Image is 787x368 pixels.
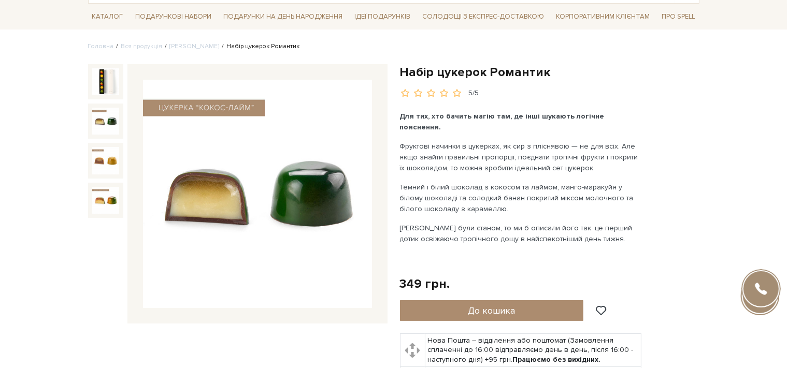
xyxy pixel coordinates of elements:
p: Темний і білий шоколад з кокосом та лаймом, манго-маракуйя у білому шоколаді та солодкий банан по... [400,182,643,214]
span: Про Spell [657,9,699,25]
img: Набір цукерок Романтик [92,108,119,135]
p: Фруктові начинки в цукерках, як сир з пліснявою — не для всіх. Але якщо знайти правильні пропорці... [400,141,643,173]
button: До кошика [400,300,584,321]
img: Набір цукерок Романтик [92,68,119,95]
div: 5/5 [469,89,479,98]
span: До кошика [468,305,515,316]
td: Нова Пошта – відділення або поштомат (Замовлення сплаченні до 16:00 відправляємо день в день, піс... [425,334,641,367]
a: Вся продукція [121,42,163,50]
span: Подарунки на День народження [219,9,347,25]
a: [PERSON_NAME] [170,42,220,50]
p: [PERSON_NAME] були станом, то ми б описали його так: це перший дотик освіжаючо тропічного дощу в ... [400,223,643,244]
img: Набір цукерок Романтик [92,187,119,214]
a: Корпоративним клієнтам [552,8,654,25]
img: Набір цукерок Романтик [143,80,372,308]
a: Солодощі з експрес-доставкою [418,8,548,25]
a: Головна [88,42,114,50]
li: Набір цукерок Романтик [220,42,300,51]
img: Набір цукерок Романтик [92,147,119,174]
b: Працюємо без вихідних. [512,355,600,364]
b: Для тих, хто бачить магію там, де інші шукають логічне пояснення. [400,112,605,131]
span: Ідеї подарунків [350,9,414,25]
h1: Набір цукерок Романтик [400,64,699,80]
span: Подарункові набори [131,9,216,25]
div: 349 грн. [400,276,450,292]
span: Каталог [88,9,127,25]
